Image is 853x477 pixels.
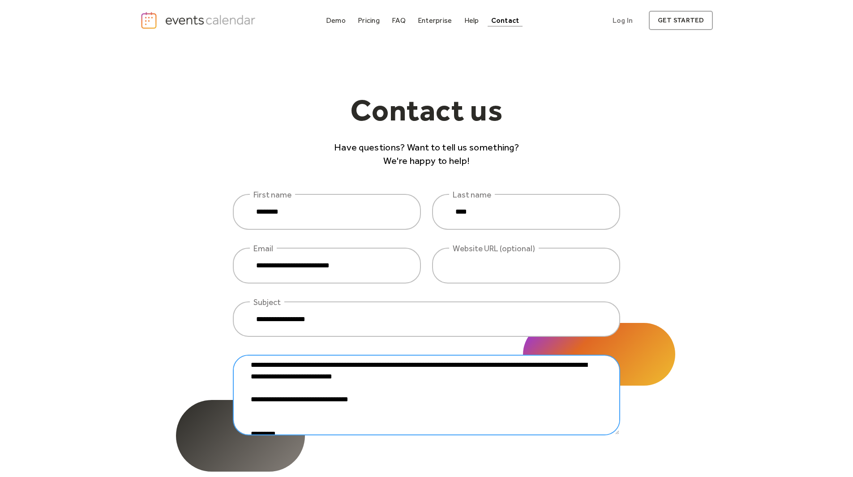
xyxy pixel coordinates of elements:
[326,18,346,23] div: Demo
[354,14,383,26] a: Pricing
[418,18,452,23] div: Enterprise
[388,14,409,26] a: FAQ
[461,14,483,26] a: Help
[464,18,479,23] div: Help
[358,18,380,23] div: Pricing
[604,11,642,30] a: Log In
[322,14,349,26] a: Demo
[330,95,523,134] h1: Contact us
[140,11,258,30] a: home
[392,18,406,23] div: FAQ
[649,11,713,30] a: get started
[330,141,523,167] p: Have questions? Want to tell us something? We're happy to help!
[414,14,455,26] a: Enterprise
[488,14,523,26] a: Contact
[491,18,519,23] div: Contact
